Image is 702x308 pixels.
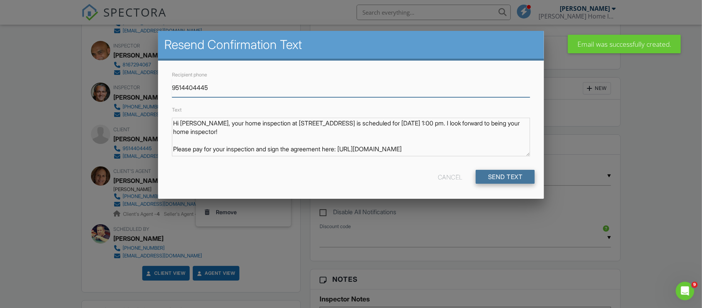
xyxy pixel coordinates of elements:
[172,107,182,113] label: Text
[172,118,530,156] textarea: Hi [PERSON_NAME], your home inspection at [STREET_ADDRESS] is scheduled for [DATE] 1:00 pm. I loo...
[568,35,681,53] div: Email was successfully created.
[438,170,463,184] div: Cancel
[172,72,207,78] label: Recipient phone
[164,37,538,52] h2: Resend Confirmation Text
[676,282,694,300] iframe: Intercom live chat
[476,170,535,184] input: Send Text
[692,282,698,288] span: 9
